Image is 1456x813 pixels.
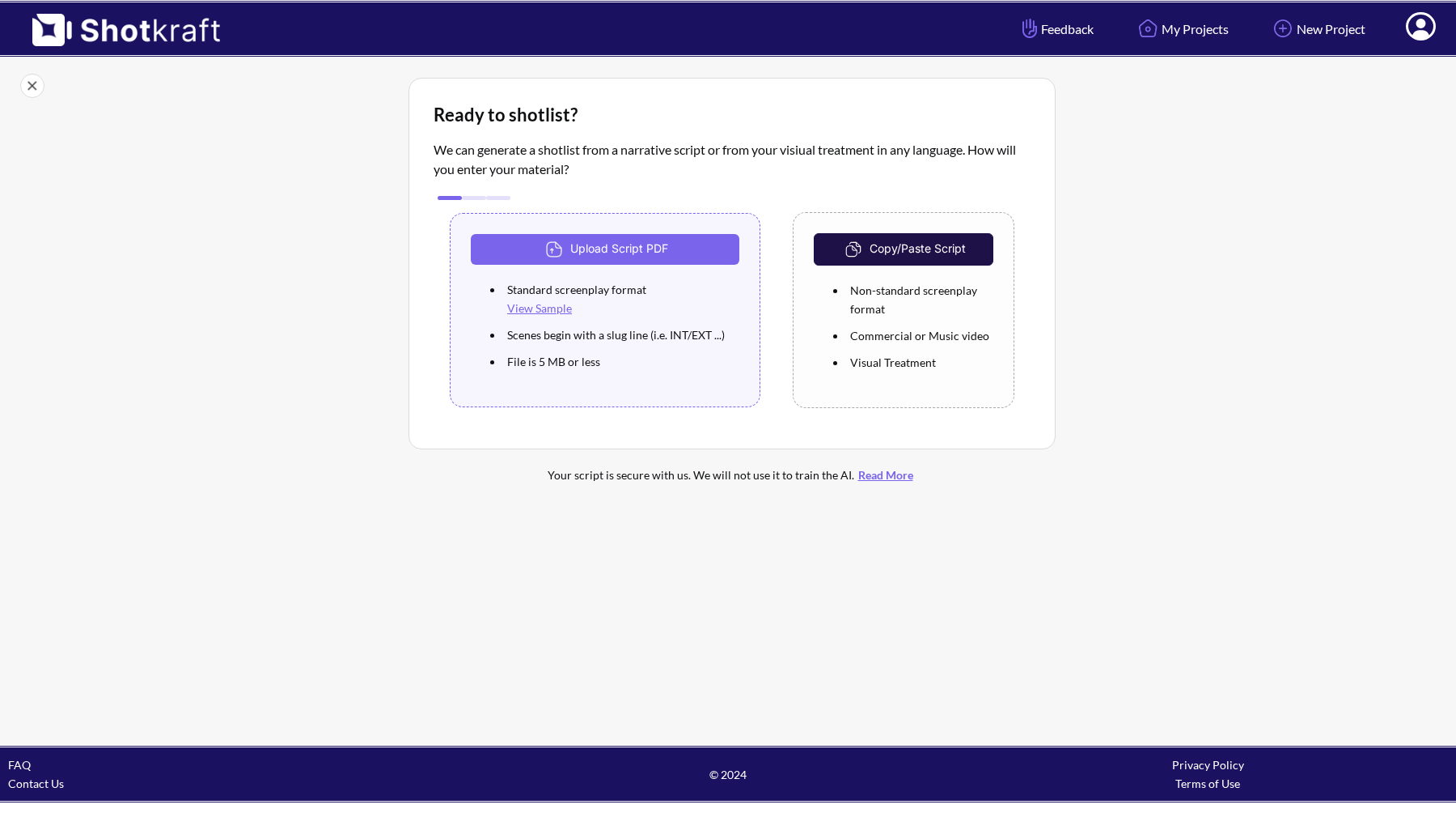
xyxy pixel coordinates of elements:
[471,234,739,265] button: Upload Script PDF
[1269,15,1297,42] img: Add Icon
[503,321,739,348] li: Scenes begin with a slug line (i.e. INT/EXT ...)
[1018,19,1094,38] span: Feedback
[8,758,31,772] a: FAQ
[841,237,870,262] img: CopyAndPaste Icon
[20,74,44,98] img: Close Icon
[434,103,1031,127] div: Ready to shotlist?
[1122,7,1241,50] a: My Projects
[1134,15,1162,42] img: Home Icon
[473,466,991,484] div: Your script is secure with us. We will not use it to train the AI.
[507,301,572,315] a: View Sample
[542,237,570,262] img: Upload Icon
[503,348,739,375] li: File is 5 MB or less
[846,322,993,349] li: Commercial or Music video
[1257,7,1378,50] a: New Project
[968,756,1448,774] div: Privacy Policy
[846,349,993,376] li: Visual Treatment
[488,765,967,784] span: © 2024
[8,777,64,790] a: Contact Us
[854,468,917,482] a: Read More
[814,233,993,266] button: Copy/Paste Script
[1018,15,1041,42] img: Hand Icon
[968,774,1448,793] div: Terms of Use
[434,140,1031,179] p: We can generate a shotlist from a narrative script or from your visiual treatment in any language...
[503,276,739,321] li: Standard screenplay format
[846,277,993,322] li: Non-standard screenplay format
